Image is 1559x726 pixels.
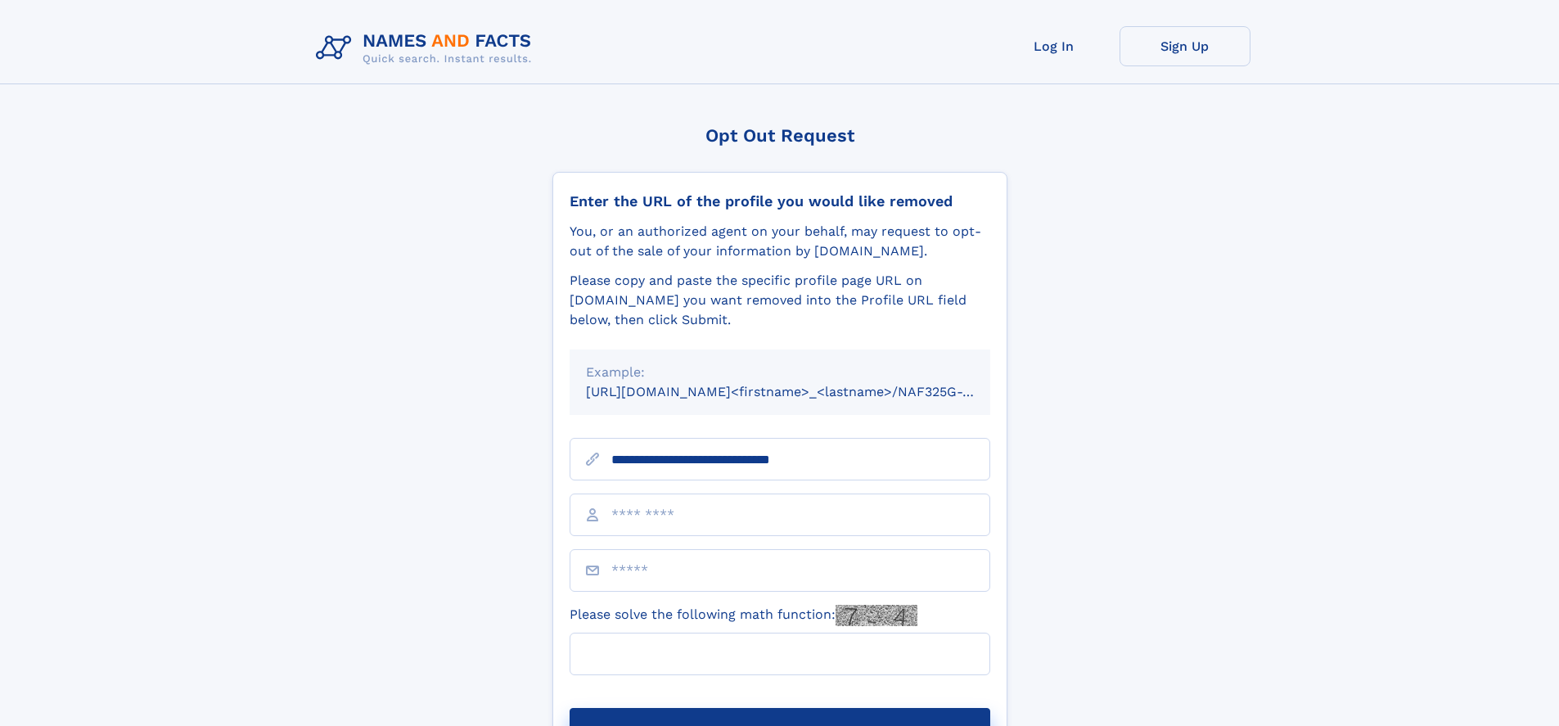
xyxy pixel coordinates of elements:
label: Please solve the following math function: [570,605,917,626]
div: Enter the URL of the profile you would like removed [570,192,990,210]
div: Please copy and paste the specific profile page URL on [DOMAIN_NAME] you want removed into the Pr... [570,271,990,330]
div: Example: [586,363,974,382]
div: Opt Out Request [552,125,1007,146]
a: Log In [989,26,1120,66]
div: You, or an authorized agent on your behalf, may request to opt-out of the sale of your informatio... [570,222,990,261]
small: [URL][DOMAIN_NAME]<firstname>_<lastname>/NAF325G-xxxxxxxx [586,384,1021,399]
a: Sign Up [1120,26,1250,66]
img: Logo Names and Facts [309,26,545,70]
